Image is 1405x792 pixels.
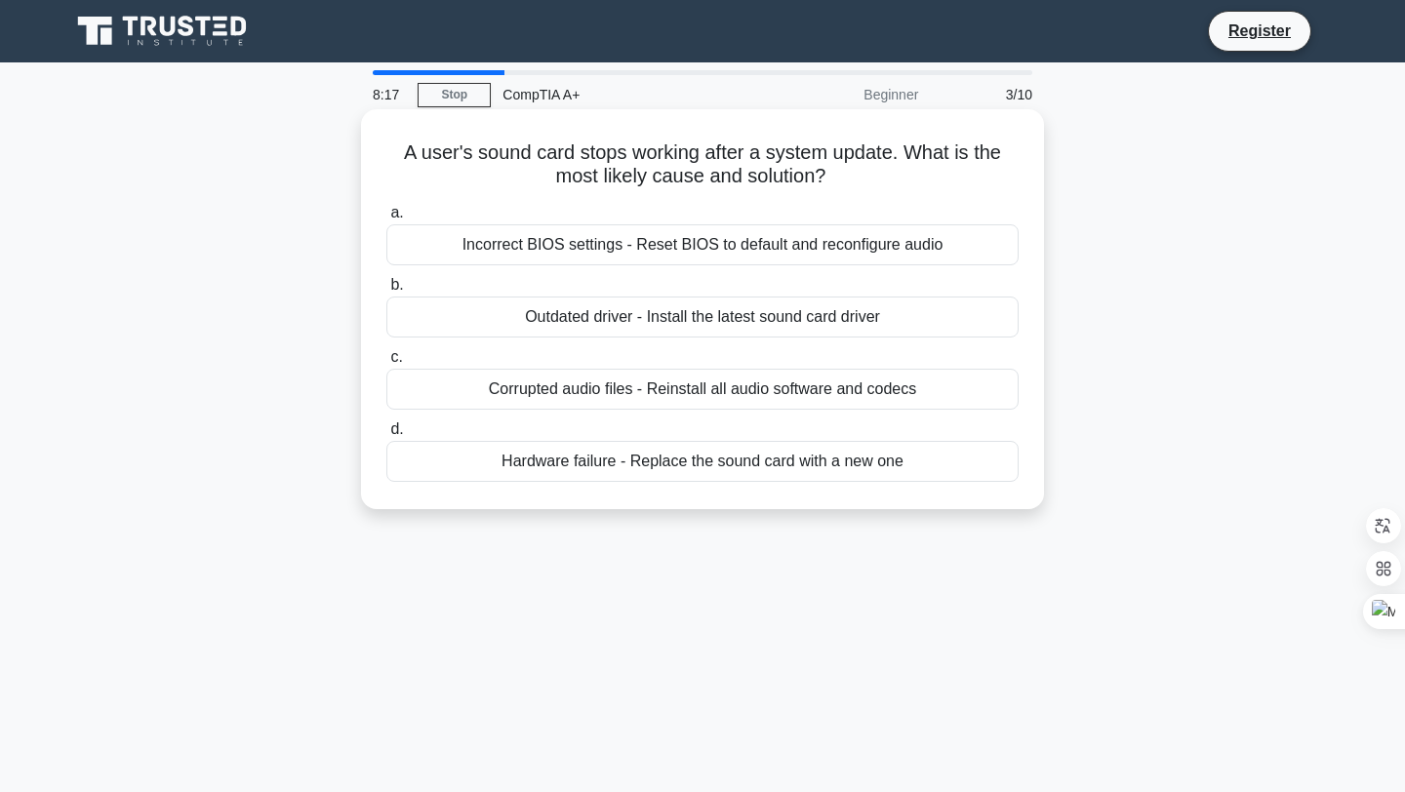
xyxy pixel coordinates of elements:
span: b. [390,276,403,293]
div: Hardware failure - Replace the sound card with a new one [386,441,1019,482]
div: 8:17 [361,75,418,114]
div: 3/10 [930,75,1044,114]
span: a. [390,204,403,220]
a: Register [1217,19,1303,43]
div: Corrupted audio files - Reinstall all audio software and codecs [386,369,1019,410]
span: c. [390,348,402,365]
span: d. [390,420,403,437]
div: CompTIA A+ [491,75,759,114]
a: Stop [418,83,491,107]
div: Outdated driver - Install the latest sound card driver [386,297,1019,337]
div: Beginner [759,75,930,114]
h5: A user's sound card stops working after a system update. What is the most likely cause and solution? [384,140,1021,189]
div: Incorrect BIOS settings - Reset BIOS to default and reconfigure audio [386,224,1019,265]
